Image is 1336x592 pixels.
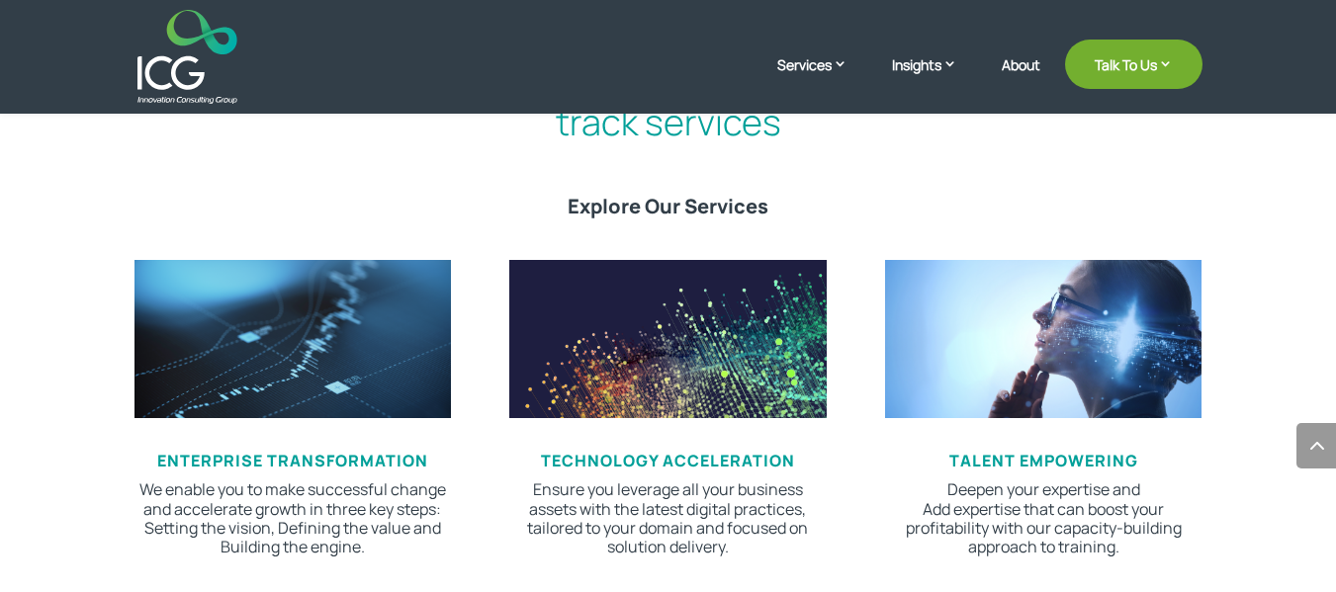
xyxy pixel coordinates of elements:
p: Deepen your expertise and Add expertise that can boost your profitability with our capacity-build... [885,480,1202,556]
span: tALENT eMPOWERING [949,450,1138,471]
a: Talk To Us [1065,40,1202,89]
h3: Explore Our Services [134,195,1202,228]
p: Ensure you leverage all your business assets with the latest digital practices, tailored to your ... [509,480,826,556]
img: Human sKILLING - ICG [885,260,1202,418]
img: ICG [137,10,237,104]
a: Insights [892,54,977,104]
img: Enterprise Transformation - ICG [134,260,451,418]
a: Services [777,54,867,104]
span: Enterprise transformation [157,450,428,471]
a: About [1002,57,1040,104]
p: We enable you to make successful change and accelerate growth in three key steps: Setting the vis... [134,480,451,556]
img: Technology Acceleration - ICG [509,260,826,418]
iframe: Chat Widget [1237,497,1336,592]
span: Technology Acceleration [541,450,795,471]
